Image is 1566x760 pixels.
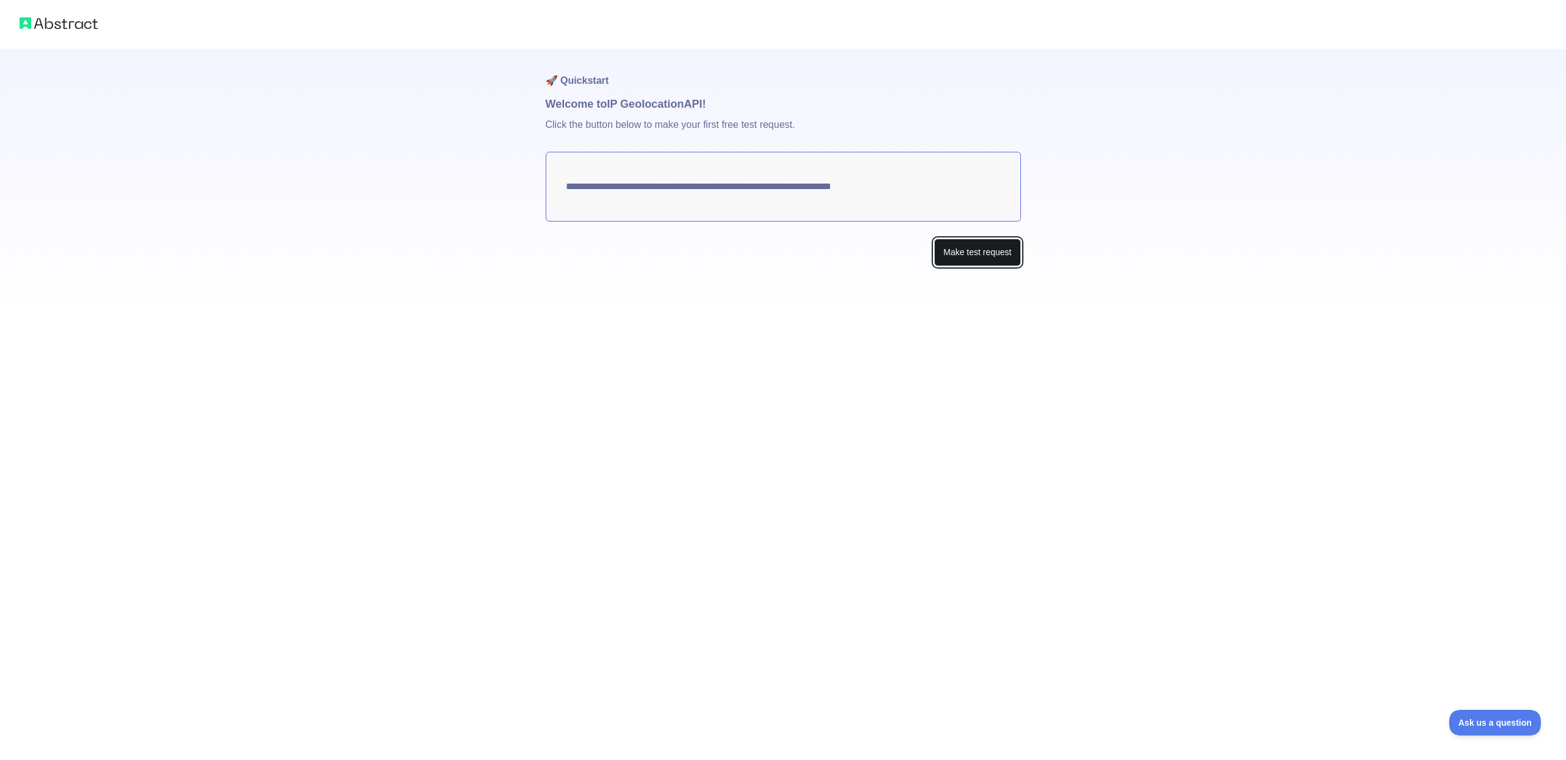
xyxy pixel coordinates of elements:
[546,49,1021,95] h1: 🚀 Quickstart
[20,15,98,32] img: Abstract logo
[546,113,1021,152] p: Click the button below to make your first free test request.
[1449,710,1542,736] iframe: Toggle Customer Support
[934,239,1020,266] button: Make test request
[546,95,1021,113] h1: Welcome to IP Geolocation API!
